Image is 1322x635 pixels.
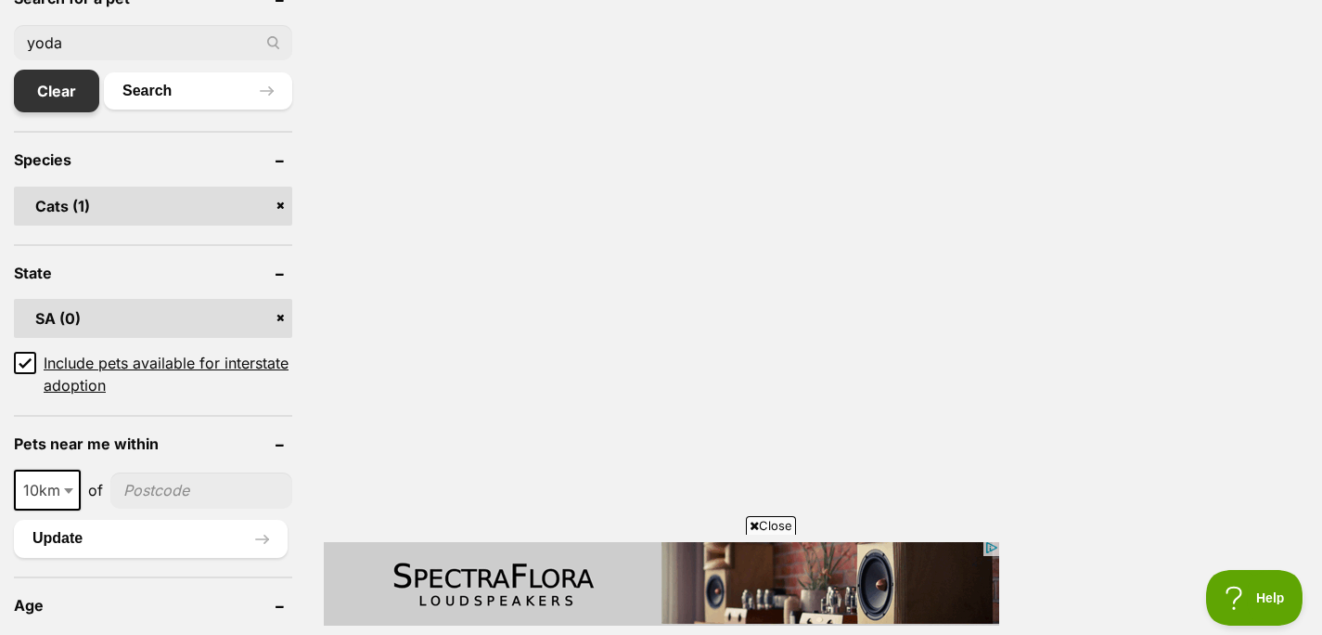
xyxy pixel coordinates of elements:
header: Pets near me within [14,435,292,452]
input: Toby [14,25,292,60]
iframe: Help Scout Beacon - Open [1206,570,1303,626]
span: Close [746,516,796,535]
span: of [88,479,103,501]
span: 10km [16,477,79,503]
span: Include pets available for interstate adoption [44,352,292,396]
header: Age [14,597,292,614]
a: Cats (1) [14,187,292,226]
button: Update [14,520,288,557]
header: State [14,265,292,281]
a: SA (0) [14,299,292,338]
span: 10km [14,470,81,511]
a: Include pets available for interstate adoption [14,352,292,396]
a: Clear [14,70,99,112]
input: postcode [110,473,292,508]
iframe: Advertisement [324,542,999,626]
button: Search [104,72,292,110]
header: Species [14,151,292,168]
